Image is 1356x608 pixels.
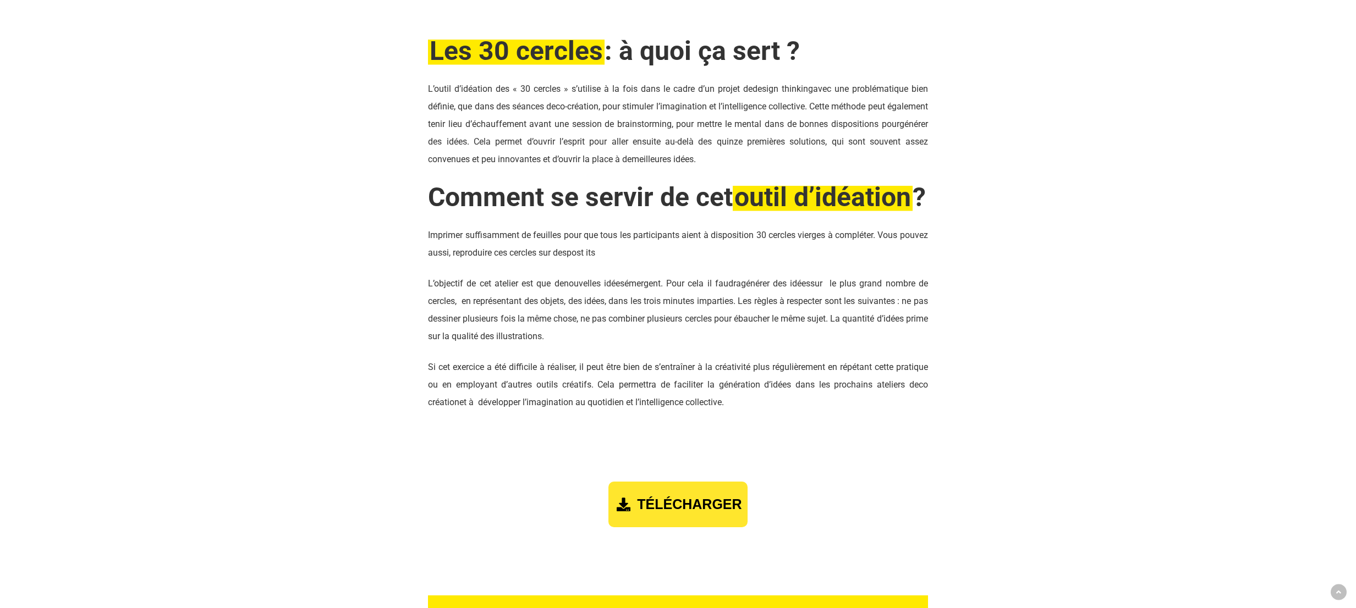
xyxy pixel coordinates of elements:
[564,278,624,289] span: nouvelles idées
[428,101,928,129] span: . Cette méthode peut également tenir lieu d’échauffement avant une session de brainstorming, pour...
[753,84,813,94] span: design thinking
[624,278,741,289] span: émergent. Pour cela il faudra
[637,496,742,512] span: TÉLÉCHARGER
[428,35,605,67] em: Les 30 cercles
[556,101,599,112] span: co-création
[428,119,927,147] span: générer des idées
[721,101,805,112] span: ’intelligence collective
[567,247,595,258] span: post its
[428,136,927,164] span: . Cela permet d’ouvrir l’esprit pour aller ensuite au-delà des quinze premières solutions, qui so...
[428,84,753,94] span: L’outil d’idéation des « 30 cercles » s’utilise à la fois dans le cadre d’un projet de
[639,397,722,407] span: intelligence collective
[428,230,927,258] span: Imprimer suffisamment de feuilles pour que tous les participants aient à disposition 30 cercles v...
[459,397,639,407] span: et à développer l’imagination au quotidien et l’
[428,449,927,471] h2: Outils - Idéation cercles
[599,101,721,112] span: , pour stimuler l’imagination et l
[428,362,927,390] span: Si cet exercice a été difficile à réaliser, il peut être bien de s’entraîner à la créativité plus...
[722,397,724,407] span: .
[741,278,810,289] span: générer des idées
[428,278,563,289] span: L’objectif de cet atelier est que de
[428,379,927,407] span: co création
[428,35,800,67] strong: : à quoi ça sert ?
[694,154,696,164] span: .
[428,278,928,341] span: sur le plus grand nombre de cercles, en représentant des objets, des idées, dans les trois minute...
[428,84,927,112] span: avec une problématique bien définie, que dans des séances de
[632,154,694,164] span: meilleures idées
[428,181,927,213] h2: Comment se servir de cet ?
[733,181,913,213] em: outil d’idéation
